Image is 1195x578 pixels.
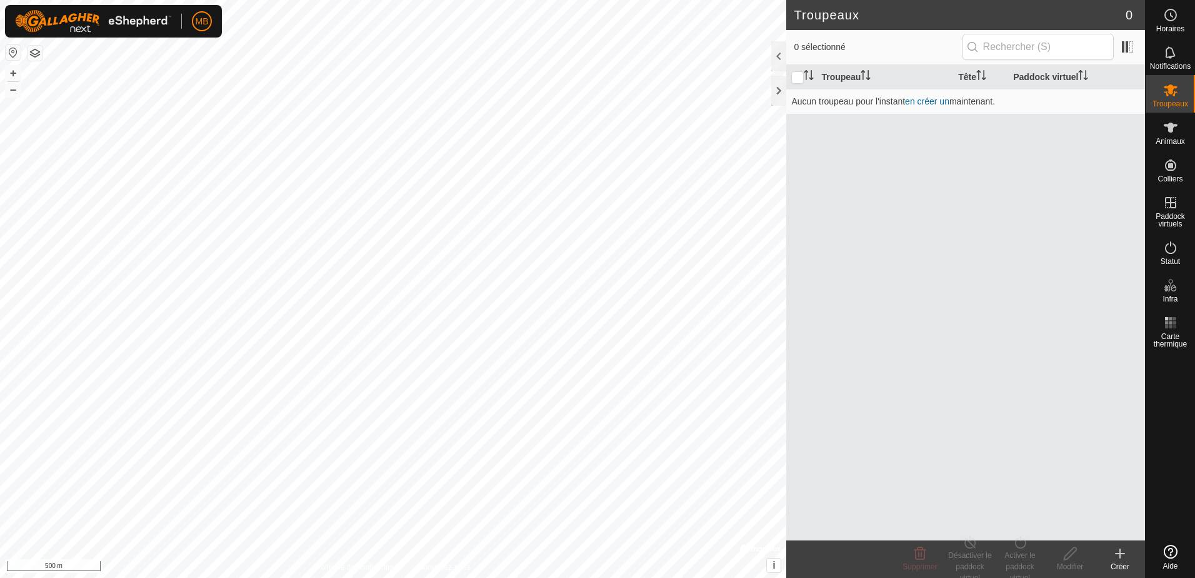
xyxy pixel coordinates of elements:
th: Troupeau [816,65,953,89]
p-sorticon: Activer pour trier [861,72,871,82]
span: Supprimer [902,562,937,571]
button: Couches de carte [27,46,42,61]
span: 0 [1126,6,1132,24]
span: Colliers [1157,175,1182,183]
span: Animaux [1156,138,1185,145]
a: Politique de confidentialité [316,562,402,573]
button: Réinitialiser la carte [6,45,21,60]
span: Statut [1161,258,1180,265]
span: Troupeaux [1152,100,1188,108]
a: Aide [1146,540,1195,575]
span: MB [196,15,209,28]
button: i [767,559,781,572]
p-sorticon: Activer pour trier [804,72,814,82]
span: Carte thermique [1149,333,1192,348]
th: Paddock virtuel [1008,65,1145,89]
span: Infra [1162,295,1177,303]
img: Logo Gallagher [15,10,171,33]
h2: Troupeaux [794,8,1125,23]
a: en créer un [905,96,949,106]
div: Modifier [1045,561,1095,572]
td: Aucun troupeau pour l'instant maintenant. [786,89,1145,114]
span: Notifications [1150,63,1191,70]
th: Tête [953,65,1008,89]
a: Contactez-nous [418,562,471,573]
p-sorticon: Activer pour trier [976,72,986,82]
span: 0 sélectionné [794,41,962,54]
span: i [772,560,775,570]
span: Paddock virtuels [1149,213,1192,228]
div: Créer [1095,561,1145,572]
button: + [6,66,21,81]
input: Rechercher (S) [962,34,1114,60]
span: Horaires [1156,25,1184,33]
button: – [6,82,21,97]
span: Aide [1162,562,1177,570]
p-sorticon: Activer pour trier [1078,72,1088,82]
